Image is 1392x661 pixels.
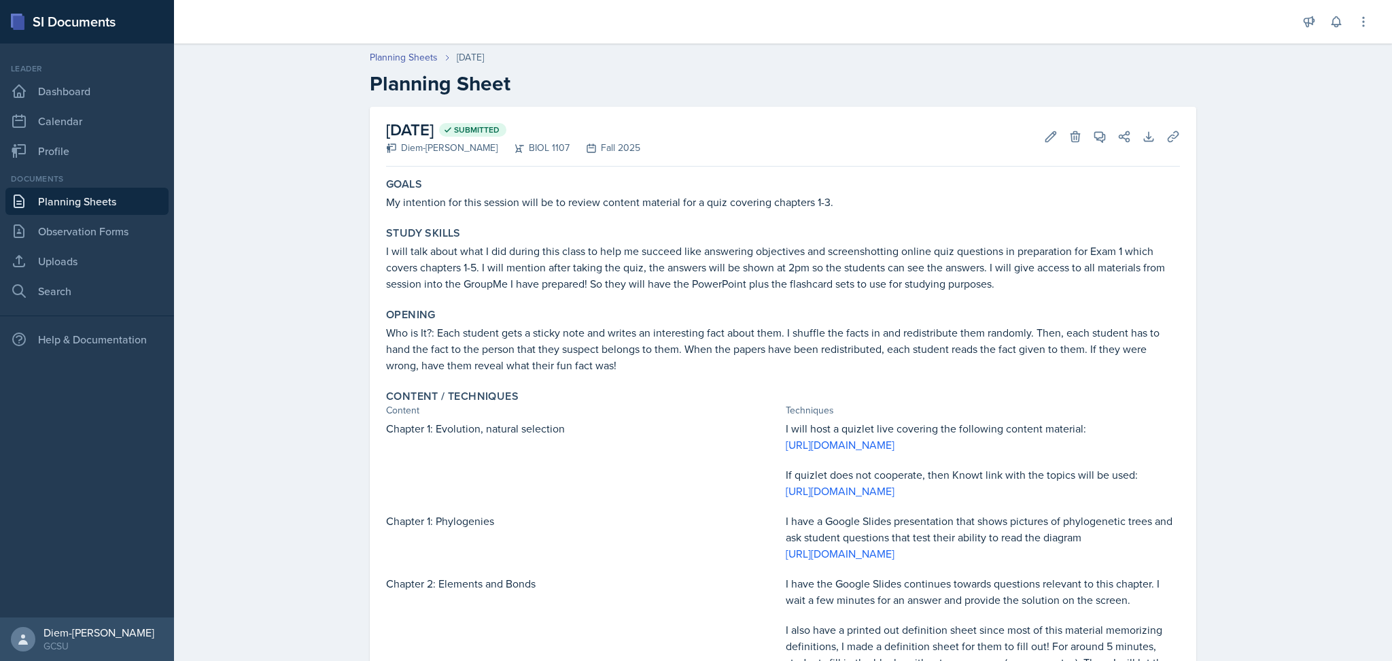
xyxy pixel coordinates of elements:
[786,513,1180,545] p: I have a Google Slides presentation that shows pictures of phylogenetic trees and ask student que...
[5,277,169,305] a: Search
[386,177,422,191] label: Goals
[454,124,500,135] span: Submitted
[786,437,894,452] a: [URL][DOMAIN_NAME]
[5,107,169,135] a: Calendar
[370,71,1196,96] h2: Planning Sheet
[43,626,154,639] div: Diem-[PERSON_NAME]
[5,248,169,275] a: Uploads
[5,326,169,353] div: Help & Documentation
[5,173,169,185] div: Documents
[43,639,154,653] div: GCSU
[5,188,169,215] a: Planning Sheets
[386,324,1180,373] p: Who is It?: Each student gets a sticky note and writes an interesting fact about them. I shuffle ...
[386,243,1180,292] p: I will talk about what I did during this class to help me succeed like answering objectives and s...
[386,403,780,418] div: Content
[498,141,570,155] div: BIOL 1107
[386,513,780,529] p: Chapter 1: Phylogenies
[786,467,1180,483] p: If quizlet does not cooperate, then Knowt link with the topics will be used:
[786,420,1180,437] p: I will host a quizlet live covering the following content material:
[786,575,1180,608] p: I have the Google Slides continues towards questions relevant to this chapter. I wait a few minut...
[386,226,461,240] label: Study Skills
[5,137,169,165] a: Profile
[786,403,1180,418] div: Techniques
[386,308,436,322] label: Opening
[386,420,780,437] p: Chapter 1: Evolution, natural selection
[386,141,498,155] div: Diem-[PERSON_NAME]
[786,484,894,498] a: [URL][DOMAIN_NAME]
[386,390,519,403] label: Content / Techniques
[570,141,640,155] div: Fall 2025
[786,546,894,561] a: [URL][DOMAIN_NAME]
[386,575,780,592] p: Chapter 2: Elements and Bonds
[5,63,169,75] div: Leader
[386,118,640,142] h2: [DATE]
[5,78,169,105] a: Dashboard
[5,218,169,245] a: Observation Forms
[386,194,1180,210] p: My intention for this session will be to review content material for a quiz covering chapters 1-3.
[370,50,438,65] a: Planning Sheets
[457,50,484,65] div: [DATE]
